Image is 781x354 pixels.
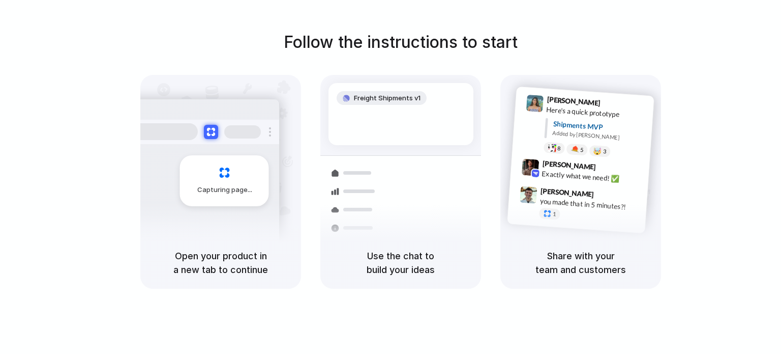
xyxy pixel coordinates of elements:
div: Exactly what we need! ✅ [542,168,643,185]
span: 9:42 AM [599,162,620,175]
div: Shipments MVP [553,118,647,135]
span: [PERSON_NAME] [540,185,594,200]
span: 9:41 AM [604,98,624,111]
span: 9:47 AM [597,190,618,202]
div: Here's a quick prototype [546,104,648,121]
h5: Open your product in a new tab to continue [153,249,289,277]
span: 8 [557,145,561,151]
span: 3 [603,149,607,154]
span: 1 [553,211,556,217]
h5: Share with your team and customers [513,249,649,277]
div: 🤯 [593,147,602,155]
div: Added by [PERSON_NAME] [552,129,646,144]
span: [PERSON_NAME] [542,157,596,172]
span: 5 [580,147,584,152]
span: [PERSON_NAME] [547,94,600,108]
div: you made that in 5 minutes?! [539,196,641,213]
span: Capturing page [197,185,254,195]
h1: Follow the instructions to start [284,30,518,55]
span: Freight Shipments v1 [354,93,420,103]
h5: Use the chat to build your ideas [333,249,469,277]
